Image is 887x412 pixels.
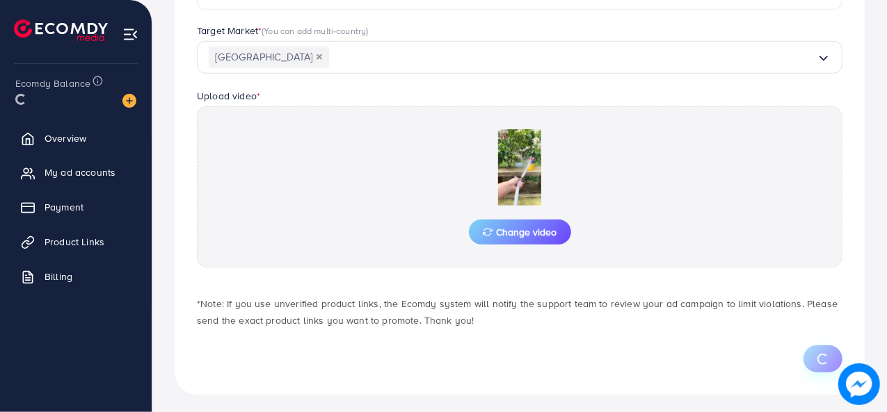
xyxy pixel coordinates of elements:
input: Search for option [329,47,817,68]
img: image [122,94,136,108]
span: My ad accounts [45,165,115,179]
img: Preview Image [450,129,589,206]
img: logo [14,19,108,41]
span: [GEOGRAPHIC_DATA] [209,47,329,68]
span: Change video [483,227,557,237]
span: Billing [45,270,72,283]
button: Deselect Pakistan [316,53,323,60]
label: Target Market [197,24,369,38]
img: image [838,363,880,405]
p: *Note: If you use unverified product links, the Ecomdy system will notify the support team to rev... [197,295,842,329]
span: (You can add multi-country) [262,24,368,37]
span: Ecomdy Balance [15,76,90,90]
img: menu [122,26,138,42]
a: Billing [10,263,141,290]
span: Product Links [45,235,104,249]
span: Payment [45,200,83,214]
span: Overview [45,131,86,145]
label: Upload video [197,89,260,103]
a: Payment [10,193,141,221]
a: Overview [10,124,141,152]
div: Search for option [197,41,842,74]
a: Product Links [10,228,141,256]
button: Change video [469,220,571,245]
a: My ad accounts [10,158,141,186]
